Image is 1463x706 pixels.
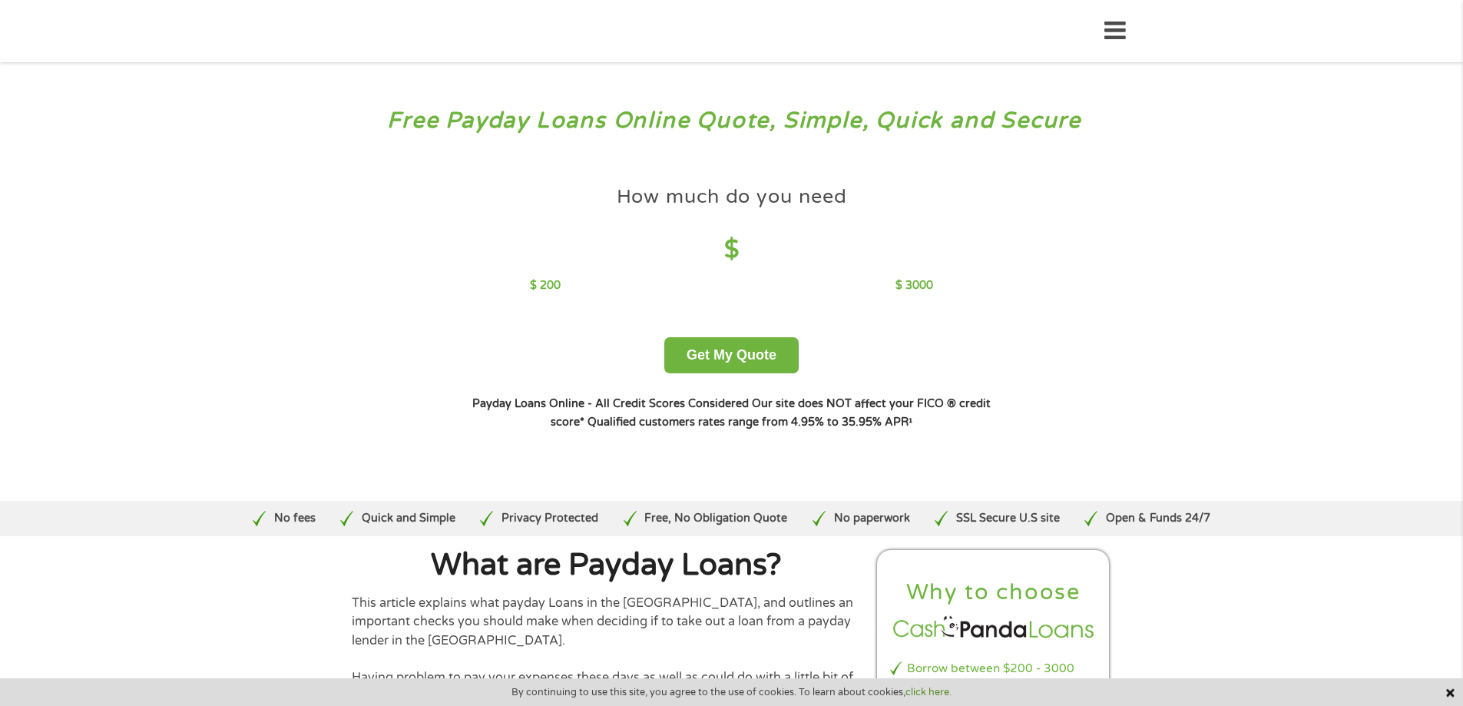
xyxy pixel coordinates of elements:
p: Privacy Protected [501,510,598,527]
h1: What are Payday Loans? [352,550,862,581]
p: No fees [274,510,316,527]
strong: Our site does NOT affect your FICO ® credit score* [551,397,991,429]
p: Free, No Obligation Quote [644,510,787,527]
strong: Qualified customers rates range from 4.95% to 35.95% APR¹ [588,416,912,429]
p: This article explains what payday Loans in the [GEOGRAPHIC_DATA], and outlines an important check... [352,594,862,650]
strong: Payday Loans Online - All Credit Scores Considered [472,397,749,410]
p: $ 3000 [895,277,933,294]
p: SSL Secure U.S site [956,510,1060,527]
p: $ 200 [530,277,561,294]
a: click here. [905,686,952,698]
button: Get My Quote [664,337,799,373]
li: Borrow between $200 - 3000 [890,660,1097,678]
p: Quick and Simple [362,510,455,527]
h3: Free Payday Loans Online Quote, Simple, Quick and Secure [45,107,1419,135]
h4: How much do you need [617,184,847,210]
span: By continuing to use this site, you agree to the use of cookies. To learn about cookies, [511,687,952,698]
p: No paperwork [834,510,910,527]
h2: Why to choose [890,578,1097,607]
p: Having problem to pay your expenses these days as well as could do with a little bit of cash to l... [352,668,862,706]
p: Open & Funds 24/7 [1106,510,1210,527]
h4: $ [530,234,933,266]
